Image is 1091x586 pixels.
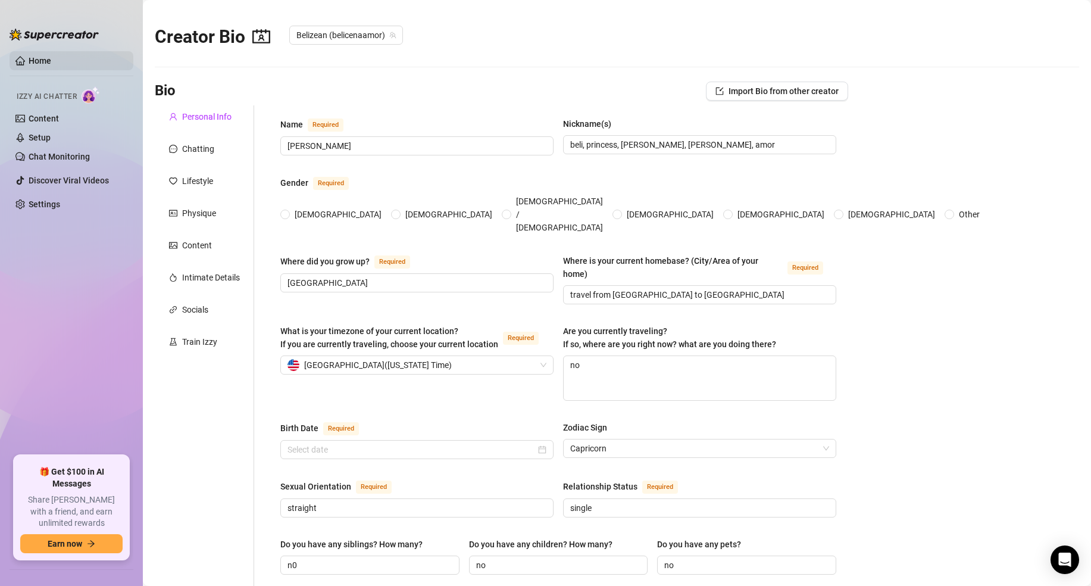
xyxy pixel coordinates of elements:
[20,466,123,490] span: 🎁 Get $100 in AI Messages
[476,559,639,572] input: Do you have any children? How many?
[296,26,396,44] span: Belizean (belicenaamor)
[280,176,308,189] div: Gender
[169,306,177,314] span: link
[17,91,77,102] span: Izzy AI Chatter
[287,139,544,152] input: Name
[563,421,615,434] label: Zodiac Sign
[313,177,349,190] span: Required
[169,338,177,346] span: experiment
[20,494,123,529] span: Share [PERSON_NAME] with a friend, and earn unlimited rewards
[706,82,848,101] button: Import Bio from other creator
[182,335,217,348] div: Train Izzy
[169,209,177,217] span: idcard
[182,271,240,284] div: Intimate Details
[401,208,497,221] span: [DEMOGRAPHIC_DATA]
[82,86,100,104] img: AI Chatter
[155,82,176,101] h3: Bio
[287,559,450,572] input: Do you have any siblings? How many?
[48,539,82,548] span: Earn now
[715,87,724,95] span: import
[787,261,823,275] span: Required
[182,303,208,316] div: Socials
[280,176,362,190] label: Gender
[469,538,621,551] label: Do you have any children? How many?
[729,86,839,96] span: Import Bio from other creator
[10,29,99,40] img: logo-BBDzfeDw.svg
[29,114,59,123] a: Content
[564,356,836,400] textarea: no
[280,255,370,268] div: Where did you grow up?
[29,176,109,185] a: Discover Viral Videos
[563,479,691,494] label: Relationship Status
[563,117,611,130] div: Nickname(s)
[20,534,123,553] button: Earn nowarrow-right
[469,538,612,551] div: Do you have any children? How many?
[954,208,984,221] span: Other
[182,239,212,252] div: Content
[622,208,718,221] span: [DEMOGRAPHIC_DATA]
[389,32,396,39] span: team
[287,359,299,371] img: us
[182,174,213,188] div: Lifestyle
[657,538,741,551] div: Do you have any pets?
[280,538,431,551] label: Do you have any siblings? How many?
[252,27,270,45] span: contacts
[280,422,318,435] div: Birth Date
[642,481,678,494] span: Required
[304,356,452,374] span: [GEOGRAPHIC_DATA] ( [US_STATE] Time )
[374,255,410,269] span: Required
[169,177,177,185] span: heart
[169,145,177,153] span: message
[155,26,270,48] h2: Creator Bio
[733,208,829,221] span: [DEMOGRAPHIC_DATA]
[29,56,51,66] a: Home
[563,326,776,349] span: Are you currently traveling? If so, where are you right now? what are you doing there?
[280,118,303,131] div: Name
[563,254,836,280] label: Where is your current homebase? (City/Area of your home)
[843,208,940,221] span: [DEMOGRAPHIC_DATA]
[503,332,539,345] span: Required
[570,440,829,457] span: Capricorn
[287,501,544,515] input: Sexual Orientation
[169,241,177,250] span: picture
[280,254,423,269] label: Where did you grow up?
[570,138,827,151] input: Nickname(s)
[29,152,90,161] a: Chat Monitoring
[280,117,357,132] label: Name
[570,288,827,301] input: Where is your current homebase? (City/Area of your home)
[280,326,498,349] span: What is your timezone of your current location? If you are currently traveling, choose your curre...
[563,480,637,493] div: Relationship Status
[323,422,359,435] span: Required
[563,117,620,130] label: Nickname(s)
[87,540,95,548] span: arrow-right
[1051,546,1079,574] div: Open Intercom Messenger
[290,208,386,221] span: [DEMOGRAPHIC_DATA]
[29,133,51,142] a: Setup
[287,443,536,456] input: Birth Date
[280,479,405,494] label: Sexual Orientation
[280,421,372,435] label: Birth Date
[182,110,232,123] div: Personal Info
[182,207,216,220] div: Physique
[29,200,60,209] a: Settings
[356,481,392,494] span: Required
[563,421,607,434] div: Zodiac Sign
[280,538,423,551] div: Do you have any siblings? How many?
[280,480,351,493] div: Sexual Orientation
[511,195,608,234] span: [DEMOGRAPHIC_DATA] / [DEMOGRAPHIC_DATA]
[169,273,177,282] span: fire
[657,538,749,551] label: Do you have any pets?
[570,501,827,515] input: Relationship Status
[182,142,214,155] div: Chatting
[169,113,177,121] span: user
[563,254,783,280] div: Where is your current homebase? (City/Area of your home)
[664,559,827,572] input: Do you have any pets?
[287,276,544,289] input: Where did you grow up?
[308,119,343,132] span: Required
